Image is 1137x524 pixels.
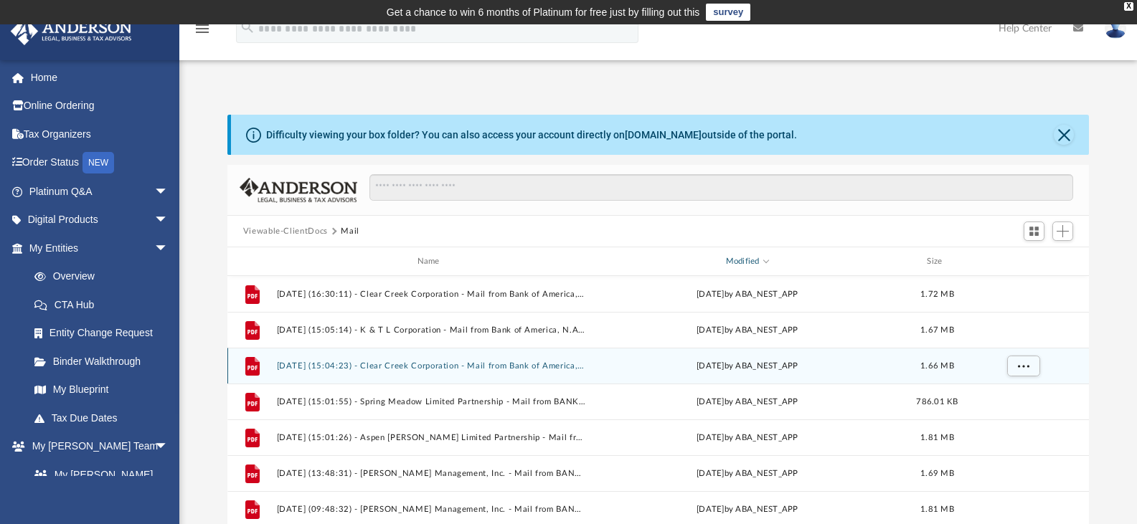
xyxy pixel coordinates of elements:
[593,503,902,516] div: [DATE] by ABA_NEST_APP
[920,434,954,442] span: 1.81 MB
[593,360,902,373] div: [DATE] by ABA_NEST_APP
[1105,18,1126,39] img: User Pic
[6,17,136,45] img: Anderson Advisors Platinum Portal
[10,177,190,206] a: Platinum Q&Aarrow_drop_down
[908,255,966,268] div: Size
[276,433,586,442] button: [DATE] (15:01:26) - Aspen [PERSON_NAME] Limited Partnership - Mail from BANK OF AMERICA.pdf
[920,505,954,513] span: 1.81 MB
[920,470,954,477] span: 1.69 MB
[369,174,1073,201] input: Search files and folders
[154,206,183,235] span: arrow_drop_down
[20,262,190,291] a: Overview
[1006,356,1039,377] button: More options
[920,326,954,334] span: 1.67 MB
[1124,2,1133,11] div: close
[82,152,114,173] div: NEW
[1024,221,1045,242] button: Switch to Grid View
[275,255,585,268] div: Name
[194,20,211,37] i: menu
[20,347,190,376] a: Binder Walkthrough
[20,290,190,319] a: CTA Hub
[20,376,183,404] a: My Blueprint
[20,404,190,432] a: Tax Due Dates
[916,398,958,406] span: 786.01 KB
[154,234,183,263] span: arrow_drop_down
[920,362,954,370] span: 1.66 MB
[10,432,183,461] a: My [PERSON_NAME] Teamarrow_drop_down
[240,19,255,35] i: search
[20,460,176,506] a: My [PERSON_NAME] Team
[10,234,190,262] a: My Entitiesarrow_drop_down
[20,319,190,348] a: Entity Change Request
[593,432,902,444] div: [DATE] by ABA_NEST_APP
[276,397,586,406] button: [DATE] (15:01:55) - Spring Meadow Limited Partnership - Mail from BANK OF AMERICA.pdf
[920,290,954,298] span: 1.72 MB
[593,396,902,409] div: [DATE] by ABA_NEST_APP
[10,92,190,120] a: Online Ordering
[1054,125,1074,145] button: Close
[154,432,183,462] span: arrow_drop_down
[276,290,586,299] button: [DATE] (16:30:11) - Clear Creek Corporation - Mail from Bank of America, N.A..pdf
[10,206,190,234] a: Digital Productsarrow_drop_down
[592,255,902,268] div: Modified
[276,469,586,478] button: [DATE] (13:48:31) - [PERSON_NAME] Management, Inc. - Mail from BANK OF AMERICA.pdf
[10,63,190,92] a: Home
[1052,221,1074,242] button: Add
[194,27,211,37] a: menu
[593,324,902,337] div: [DATE] by ABA_NEST_APP
[276,361,586,371] button: [DATE] (15:04:23) - Clear Creek Corporation - Mail from Bank of America, N.A..pdf
[154,177,183,206] span: arrow_drop_down
[387,4,700,21] div: Get a chance to win 6 months of Platinum for free just by filling out this
[10,120,190,148] a: Tax Organizers
[266,128,797,143] div: Difficulty viewing your box folder? You can also access your account directly on outside of the p...
[706,4,750,21] a: survey
[234,255,270,268] div: id
[625,129,702,140] a: [DOMAIN_NAME]
[276,325,586,335] button: [DATE] (15:05:14) - K & T L Corporation - Mail from Bank of America, N.A..pdf
[10,148,190,178] a: Order StatusNEW
[276,505,586,514] button: [DATE] (09:48:32) - [PERSON_NAME] Management, Inc. - Mail from BANK OF AMERICA.pdf
[972,255,1072,268] div: id
[593,288,902,301] div: [DATE] by ABA_NEST_APP
[341,225,359,238] button: Mail
[243,225,328,238] button: Viewable-ClientDocs
[593,467,902,480] div: [DATE] by ABA_NEST_APP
